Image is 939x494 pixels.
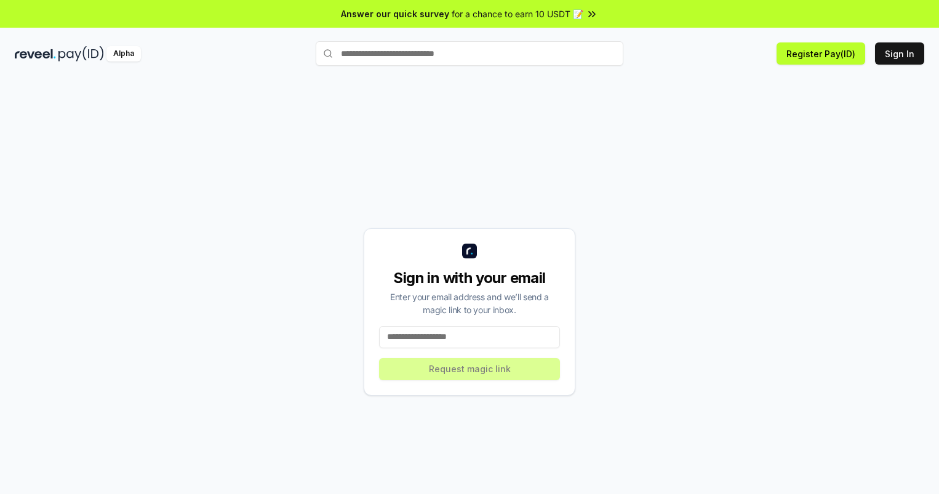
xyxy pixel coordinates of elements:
button: Register Pay(ID) [777,42,865,65]
img: pay_id [58,46,104,62]
div: Enter your email address and we’ll send a magic link to your inbox. [379,290,560,316]
span: Answer our quick survey [341,7,449,20]
button: Sign In [875,42,924,65]
img: logo_small [462,244,477,258]
span: for a chance to earn 10 USDT 📝 [452,7,583,20]
div: Sign in with your email [379,268,560,288]
div: Alpha [106,46,141,62]
img: reveel_dark [15,46,56,62]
